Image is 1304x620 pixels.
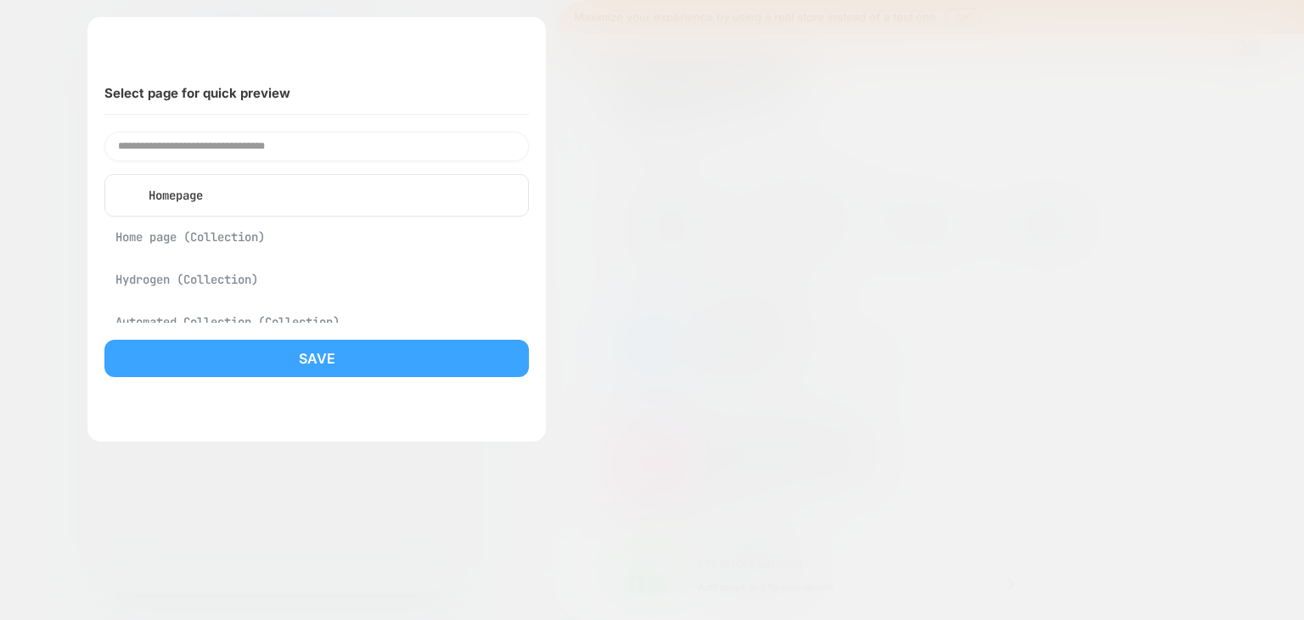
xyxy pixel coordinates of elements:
[104,263,529,296] div: Hydrogen (Collection)
[104,85,290,101] span: Select page for quick preview
[104,306,529,338] div: Automated Collection (Collection)
[140,188,517,203] p: Homepage
[104,340,529,377] button: Save
[104,221,529,253] div: Home page (Collection)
